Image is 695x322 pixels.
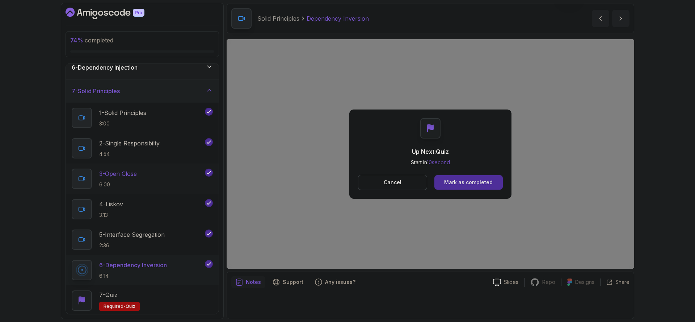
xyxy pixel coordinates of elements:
[615,278,629,286] p: Share
[311,276,360,288] button: Feedback button
[411,147,450,156] p: Up Next: Quiz
[70,37,83,44] span: 74 %
[72,260,213,280] button: 6-Dependency Inversion6:14
[99,108,146,117] p: 1 - Solid Principles
[257,14,299,23] p: Solid Principles
[307,14,369,23] p: Dependency Inversion
[268,276,308,288] button: Support button
[99,230,165,239] p: 5 - Interface Segregation
[72,230,213,250] button: 5-Interface Segregation2:36
[99,169,137,178] p: 3 - Open Close
[227,39,634,269] iframe: 7 - Dependency Inversion
[427,159,450,165] span: 10 second
[99,139,160,148] p: 2 - Single Responsibilty
[66,56,219,79] button: 6-Dependency Injection
[504,278,518,286] p: Slides
[99,261,167,269] p: 6 - Dependency Inversion
[283,278,303,286] p: Support
[231,276,265,288] button: notes button
[99,272,167,280] p: 6:14
[444,179,493,186] div: Mark as completed
[411,159,450,166] p: Start in
[126,304,135,309] span: quiz
[66,79,219,103] button: 7-Solid Principles
[72,87,120,95] h3: 7 - Solid Principles
[325,278,355,286] p: Any issues?
[72,290,213,311] button: 7-QuizRequired-quiz
[72,108,213,128] button: 1-Solid Principles3:00
[104,304,126,309] span: Required-
[99,200,123,209] p: 4 - Liskov
[592,10,609,27] button: previous content
[72,63,138,72] h3: 6 - Dependency Injection
[99,290,118,299] p: 7 - Quiz
[434,175,503,190] button: Mark as completed
[99,211,123,219] p: 3:13
[246,278,261,286] p: Notes
[72,199,213,219] button: 4-Liskov3:13
[600,278,629,286] button: Share
[487,278,524,286] a: Slides
[358,175,427,190] button: Cancel
[72,169,213,189] button: 3-Open Close6:00
[72,138,213,158] button: 2-Single Responsibilty4:54
[99,242,165,249] p: 2:36
[99,181,137,188] p: 6:00
[384,179,401,186] p: Cancel
[99,120,146,127] p: 3:00
[542,278,555,286] p: Repo
[612,10,629,27] button: next content
[99,150,160,158] p: 4:54
[575,278,594,286] p: Designs
[70,37,113,44] span: completed
[66,8,161,19] a: Dashboard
